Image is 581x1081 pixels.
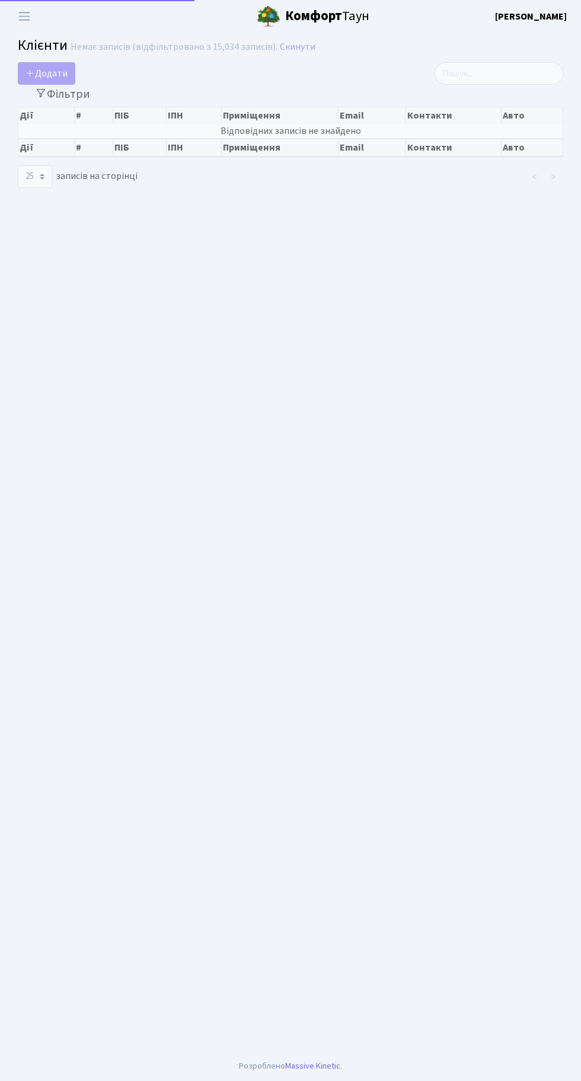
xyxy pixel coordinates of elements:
[75,139,113,156] th: #
[18,62,75,85] a: Додати
[222,107,339,124] th: Приміщення
[502,139,563,156] th: Авто
[27,85,98,103] button: Переключити фільтри
[495,10,567,23] b: [PERSON_NAME]
[18,124,563,138] td: Відповідних записів не знайдено
[18,165,52,188] select: записів на сторінці
[285,7,369,27] span: Таун
[9,7,39,26] button: Переключити навігацію
[280,41,315,53] a: Скинути
[285,1060,340,1072] a: Massive Kinetic
[435,62,563,85] input: Пошук...
[113,107,167,124] th: ПІБ
[257,5,280,28] img: logo.png
[75,107,113,124] th: #
[495,9,567,24] a: [PERSON_NAME]
[339,107,406,124] th: Email
[502,107,563,124] th: Авто
[18,35,68,56] span: Клієнти
[167,107,221,124] th: ІПН
[113,139,167,156] th: ПІБ
[18,139,75,156] th: Дії
[406,139,501,156] th: Контакти
[406,107,501,124] th: Контакти
[239,1060,342,1073] div: Розроблено .
[339,139,406,156] th: Email
[285,7,342,25] b: Комфорт
[167,139,221,156] th: ІПН
[71,41,277,53] div: Немає записів (відфільтровано з 15,034 записів).
[222,139,339,156] th: Приміщення
[18,107,75,124] th: Дії
[18,165,138,188] label: записів на сторінці
[25,67,68,80] span: Додати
